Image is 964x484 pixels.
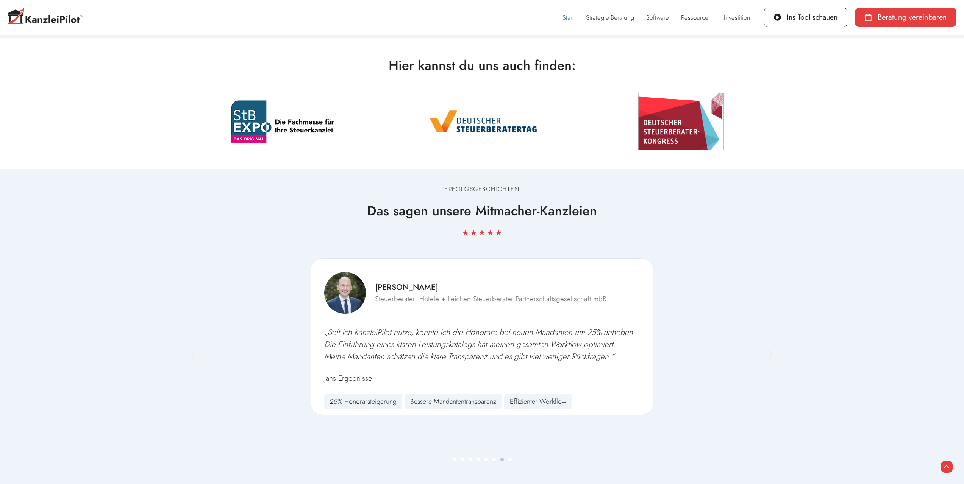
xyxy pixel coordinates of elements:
nav: Menü [556,9,756,26]
div: 1 / 4 [581,93,780,150]
a: Software [640,9,675,26]
i: ★ [478,226,486,240]
a: Beratung vereinbaren [855,8,956,27]
a: Start [556,9,580,26]
i: ★ [495,226,502,240]
span: Erfolgsgeschichten [444,185,520,193]
span: Go to slide 7 [500,458,504,461]
span: Ins Tool schauen [787,14,837,21]
span: Go to slide 1 [453,458,456,461]
div: 5/5 [462,226,502,240]
img: StB Kongress [624,93,738,150]
span: Go to slide 2 [461,458,464,461]
i: ★ [470,226,477,240]
div: 7 / 8 [311,258,653,415]
div: 4 / 4 [383,93,581,150]
div: Bild Karussell [184,93,780,150]
span: Go to slide 8 [508,458,512,461]
h4: Das sagen unsere Mitmacher-Kanzleien [184,203,780,219]
div: Slider [311,258,653,467]
h2: Hier kannst du uns auch finden: [184,57,780,75]
i: ★ [487,226,494,240]
div: 3 / 4 [184,93,383,150]
span: Go to slide 5 [484,458,488,461]
span: Go to slide 6 [492,458,496,461]
p: Jans Ergebnisse: [324,372,638,384]
img: Kanzleipilot-Logo-C [8,8,83,26]
span: Effizienter Workflow [504,393,572,409]
span: Go to slide 3 [469,458,472,461]
span: 25% Honorarsteigerung [324,393,402,409]
img: Jan Leichen [324,272,366,314]
i: ★ [462,226,469,240]
a: Strategie-Beratung [580,9,640,26]
span: [PERSON_NAME] [375,282,606,294]
span: Bessere Mandantentransparenz [405,393,502,409]
img: deutscher-steuerberatertag_h150 [425,93,539,150]
i: „Seit ich KanzleiPilot nutze, konnte ich die Honorare bei neuen Mandanten um 25% anheben. Die Ein... [324,326,635,362]
img: StB-EXPO_Logo_Das-Original-2 [227,93,340,150]
a: Ins Tool schauen [764,8,848,27]
span: Beratung vereinbaren [878,14,947,21]
span: Steuerberater, Höfele + Leichen Steuerberater Partnerschaftsgesellschaft mbB [375,293,606,304]
span: Go to slide 4 [477,458,480,461]
a: Investition [718,9,756,26]
a: Ressourcen [675,9,718,26]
